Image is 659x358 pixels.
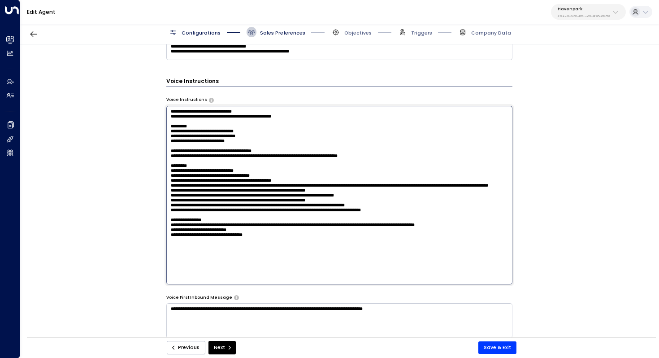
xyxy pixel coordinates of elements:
p: Havenpark [558,6,610,12]
a: Edit Agent [27,8,56,16]
button: Previous [167,341,205,354]
button: Havenpark413dacf9-5485-402c-a519-14108c614857 [551,4,626,20]
p: 413dacf9-5485-402c-a519-14108c614857 [558,14,610,18]
button: The opening message when answering incoming calls. Use placeholders: [Lead Name], [Copilot Name],... [234,295,239,300]
label: Voice First Inbound Message [166,295,232,301]
h3: Voice Instructions [166,77,513,87]
label: Voice Instructions [166,97,207,103]
span: Objectives [344,30,372,36]
button: Next [208,341,236,354]
button: Provide specific instructions for phone conversations, such as tone, pacing, information to empha... [209,98,214,102]
span: Sales Preferences [260,30,305,36]
span: Triggers [411,30,432,36]
button: Save & Exit [478,341,516,354]
span: Configurations [182,30,221,36]
span: Company Data [471,30,511,36]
